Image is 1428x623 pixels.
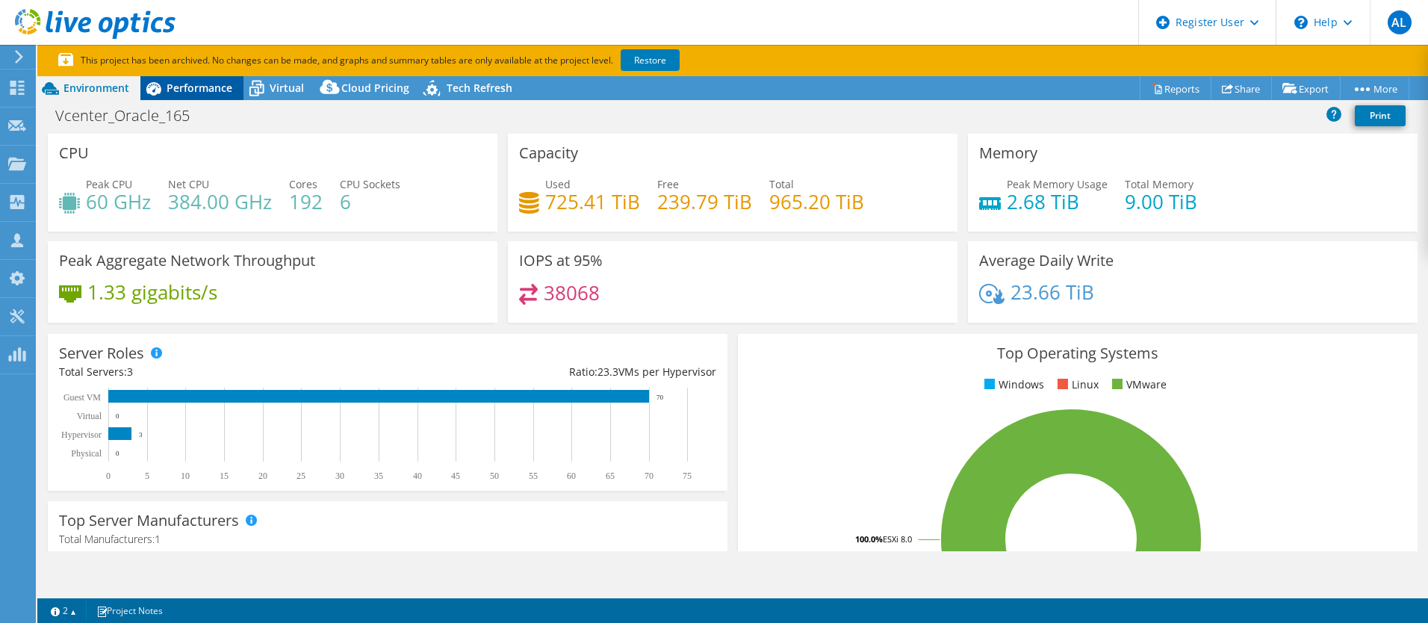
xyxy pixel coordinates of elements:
text: 45 [451,471,460,481]
svg: \n [1294,16,1308,29]
span: Net CPU [168,177,209,191]
text: 10 [181,471,190,481]
h4: Total Manufacturers: [59,531,716,548]
a: More [1340,77,1409,100]
h3: Top Operating Systems [749,345,1406,362]
tspan: ESXi 8.0 [883,533,912,545]
h3: Peak Aggregate Network Throughput [59,252,315,269]
text: 25 [297,471,305,481]
h4: 38068 [544,285,600,301]
a: 2 [40,601,87,620]
text: 5 [145,471,149,481]
span: Cloud Pricing [341,81,409,95]
span: Environment [63,81,129,95]
span: Peak CPU [86,177,132,191]
text: 0 [116,450,119,457]
text: 70 [645,471,654,481]
text: 35 [374,471,383,481]
h3: Memory [979,145,1037,161]
h4: 1.33 gigabits/s [87,284,217,300]
text: 30 [335,471,344,481]
li: Linux [1054,376,1099,393]
span: Total [769,177,794,191]
a: Reports [1140,77,1211,100]
text: 20 [258,471,267,481]
h4: 965.20 TiB [769,193,864,210]
h4: 384.00 GHz [168,193,272,210]
h4: 6 [340,193,400,210]
text: 55 [529,471,538,481]
h3: Capacity [519,145,578,161]
h4: 239.79 TiB [657,193,752,210]
a: Project Notes [86,601,173,620]
tspan: 100.0% [855,533,883,545]
li: VMware [1108,376,1167,393]
h3: CPU [59,145,89,161]
a: Share [1211,77,1272,100]
span: 3 [127,365,133,379]
a: Print [1355,105,1406,126]
text: Virtual [77,411,102,421]
text: 40 [413,471,422,481]
span: Used [545,177,571,191]
h4: 192 [289,193,323,210]
text: Guest VM [63,392,101,403]
text: 0 [116,412,119,420]
span: Cores [289,177,317,191]
h3: IOPS at 95% [519,252,603,269]
span: 1 [155,532,161,546]
h4: 9.00 TiB [1125,193,1197,210]
div: Ratio: VMs per Hypervisor [388,364,716,380]
text: 0 [106,471,111,481]
a: Restore [621,49,680,71]
li: Windows [981,376,1044,393]
span: Virtual [270,81,304,95]
span: Total Memory [1125,177,1193,191]
h4: 60 GHz [86,193,151,210]
a: Export [1271,77,1341,100]
text: 50 [490,471,499,481]
text: 15 [220,471,229,481]
span: CPU Sockets [340,177,400,191]
span: Peak Memory Usage [1007,177,1108,191]
text: 70 [656,394,664,401]
text: 60 [567,471,576,481]
h3: Average Daily Write [979,252,1114,269]
span: Tech Refresh [447,81,512,95]
text: 3 [139,431,143,438]
span: Free [657,177,679,191]
h4: 2.68 TiB [1007,193,1108,210]
h3: Server Roles [59,345,144,362]
h4: 725.41 TiB [545,193,640,210]
span: Performance [167,81,232,95]
p: This project has been archived. No changes can be made, and graphs and summary tables are only av... [58,52,790,69]
text: Hypervisor [61,430,102,440]
h3: Top Server Manufacturers [59,512,239,529]
div: Total Servers: [59,364,388,380]
text: Physical [71,448,102,459]
h1: Vcenter_Oracle_165 [49,108,213,124]
text: 65 [606,471,615,481]
span: 23.3 [597,365,618,379]
text: 75 [683,471,692,481]
span: AL [1388,10,1412,34]
h4: 23.66 TiB [1011,284,1094,300]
